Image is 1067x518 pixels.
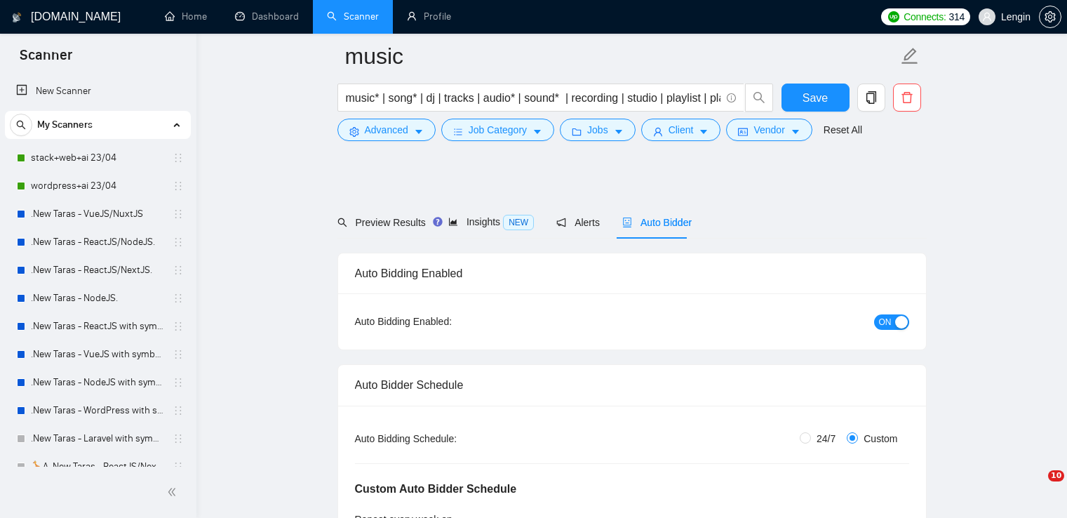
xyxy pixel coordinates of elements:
[173,321,184,332] span: holder
[173,405,184,416] span: holder
[453,126,463,137] span: bars
[31,256,164,284] a: .New Taras - ReactJS/NextJS.
[12,6,22,29] img: logo
[355,365,909,405] div: Auto Bidder Schedule
[173,461,184,472] span: holder
[173,237,184,248] span: holder
[165,11,207,22] a: homeHome
[31,172,164,200] a: wordpress+ai 23/04
[699,126,709,137] span: caret-down
[894,91,920,104] span: delete
[727,93,736,102] span: info-circle
[10,114,32,136] button: search
[31,453,164,481] a: 🦒A .New Taras - ReactJS/NextJS usual 23/04
[327,11,379,22] a: searchScanner
[235,11,299,22] a: dashboardDashboard
[448,217,458,227] span: area-chart
[173,433,184,444] span: holder
[365,122,408,138] span: Advanced
[5,77,191,105] li: New Scanner
[982,12,992,22] span: user
[824,122,862,138] a: Reset All
[431,215,444,228] div: Tooltip anchor
[622,218,632,227] span: robot
[337,217,426,228] span: Preview Results
[858,431,903,446] span: Custom
[560,119,636,141] button: folderJobscaret-down
[11,120,32,130] span: search
[1040,11,1061,22] span: setting
[469,122,527,138] span: Job Category
[746,91,772,104] span: search
[893,84,921,112] button: delete
[858,91,885,104] span: copy
[441,119,554,141] button: barsJob Categorycaret-down
[355,253,909,293] div: Auto Bidding Enabled
[31,228,164,256] a: .New Taras - ReactJS/NodeJS.
[31,200,164,228] a: .New Taras - VueJS/NuxtJS
[173,152,184,164] span: holder
[31,340,164,368] a: .New Taras - VueJS with symbols
[173,265,184,276] span: holder
[1048,470,1064,482] span: 10
[31,397,164,425] a: .New Taras - WordPress with symbols
[355,431,539,446] div: Auto Bidding Schedule:
[572,126,582,137] span: folder
[355,314,539,329] div: Auto Bidding Enabled:
[503,215,534,230] span: NEW
[355,481,517,498] h5: Custom Auto Bidder Schedule
[803,89,828,107] span: Save
[888,11,899,22] img: upwork-logo.png
[901,47,919,65] span: edit
[811,431,841,446] span: 24/7
[16,77,180,105] a: New Scanner
[414,126,424,137] span: caret-down
[753,122,784,138] span: Vendor
[556,217,600,228] span: Alerts
[173,349,184,360] span: holder
[448,216,534,227] span: Insights
[173,377,184,388] span: holder
[8,45,83,74] span: Scanner
[948,9,964,25] span: 314
[407,11,451,22] a: userProfile
[745,84,773,112] button: search
[173,180,184,192] span: holder
[781,84,850,112] button: Save
[587,122,608,138] span: Jobs
[556,218,566,227] span: notification
[173,293,184,304] span: holder
[857,84,885,112] button: copy
[653,126,663,137] span: user
[622,217,692,228] span: Auto Bidder
[791,126,800,137] span: caret-down
[1039,11,1061,22] a: setting
[337,218,347,227] span: search
[31,312,164,340] a: .New Taras - ReactJS with symbols
[31,284,164,312] a: .New Taras - NodeJS.
[904,9,946,25] span: Connects:
[726,119,812,141] button: idcardVendorcaret-down
[738,126,748,137] span: idcard
[669,122,694,138] span: Client
[345,39,898,74] input: Scanner name...
[31,144,164,172] a: stack+web+ai 23/04
[31,368,164,397] a: .New Taras - NodeJS with symbols
[879,314,892,330] span: ON
[614,126,624,137] span: caret-down
[1039,6,1061,28] button: setting
[532,126,542,137] span: caret-down
[167,485,181,499] span: double-left
[641,119,721,141] button: userClientcaret-down
[1019,470,1053,504] iframe: Intercom live chat
[37,111,93,139] span: My Scanners
[349,126,359,137] span: setting
[31,425,164,453] a: .New Taras - Laravel with symbols
[337,119,436,141] button: settingAdvancedcaret-down
[346,89,720,107] input: Search Freelance Jobs...
[173,208,184,220] span: holder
